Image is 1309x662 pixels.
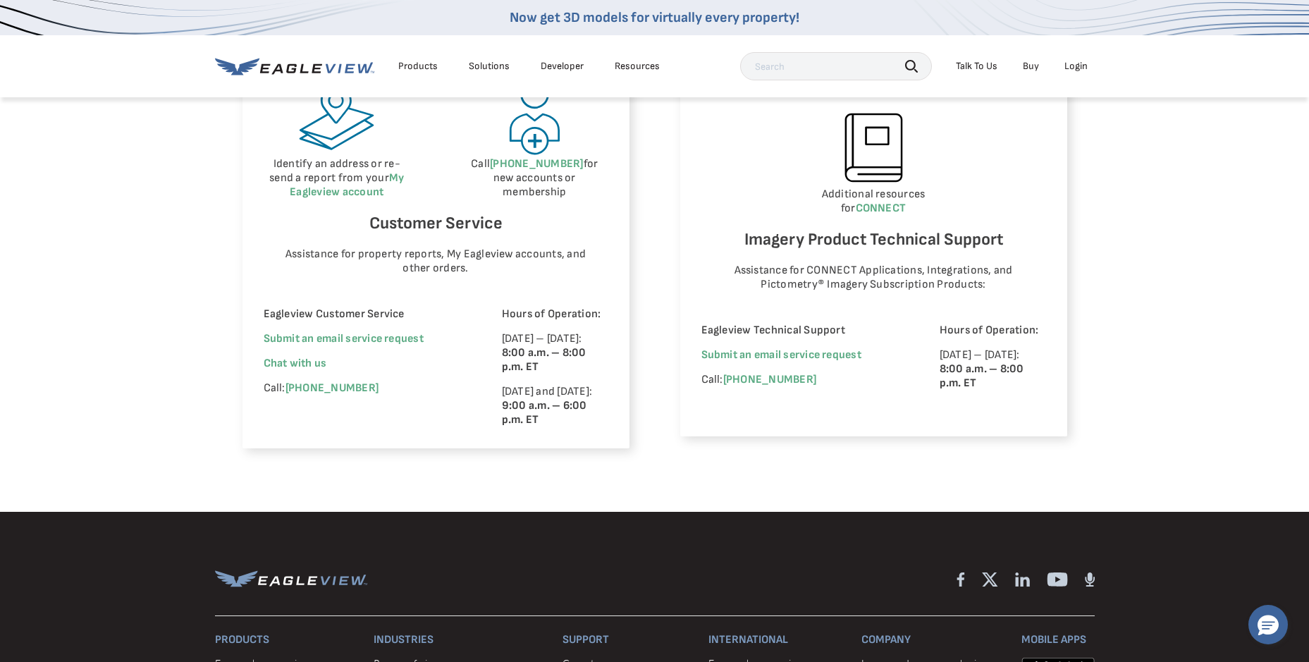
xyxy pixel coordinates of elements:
[723,373,816,386] a: [PHONE_NUMBER]
[285,381,379,395] a: [PHONE_NUMBER]
[861,633,1004,646] h3: Company
[264,210,608,237] h6: Customer Service
[615,60,660,73] div: Resources
[215,633,357,646] h3: Products
[510,9,799,26] a: Now get 3D models for virtually every property!
[461,157,608,200] p: Call for new accounts or membership
[264,381,463,396] p: Call:
[701,348,861,362] a: Submit an email service request
[277,247,594,276] p: Assistance for property reports, My Eagleview accounts, and other orders.
[708,633,844,646] h3: International
[290,171,404,199] a: My Eagleview account
[956,60,997,73] div: Talk To Us
[940,324,1046,338] p: Hours of Operation:
[701,373,901,387] p: Call:
[940,348,1046,391] p: [DATE] – [DATE]:
[502,346,586,374] strong: 8:00 a.m. – 8:00 p.m. ET
[264,157,411,200] p: Identify an address or re-send a report from your
[490,157,583,171] a: [PHONE_NUMBER]
[856,202,907,215] a: CONNECT
[563,633,692,646] h3: Support
[264,332,424,345] a: Submit an email service request
[715,264,1032,292] p: Assistance for CONNECT Applications, Integrations, and Pictometry® Imagery Subscription Products:
[374,633,546,646] h3: Industries
[502,385,608,427] p: [DATE] and [DATE]:
[1064,60,1088,73] div: Login
[740,52,932,80] input: Search
[541,60,584,73] a: Developer
[469,60,510,73] div: Solutions
[1248,605,1288,644] button: Hello, have a question? Let’s chat.
[502,332,608,374] p: [DATE] – [DATE]:
[940,362,1024,390] strong: 8:00 a.m. – 8:00 p.m. ET
[502,399,587,427] strong: 9:00 a.m. – 6:00 p.m. ET
[398,60,438,73] div: Products
[701,226,1046,253] h6: Imagery Product Technical Support
[264,307,463,321] p: Eagleview Customer Service
[701,188,1046,216] p: Additional resources for
[701,324,901,338] p: Eagleview Technical Support
[264,357,327,370] span: Chat with us
[502,307,608,321] p: Hours of Operation:
[1021,633,1095,646] h3: Mobile Apps
[1023,60,1039,73] a: Buy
